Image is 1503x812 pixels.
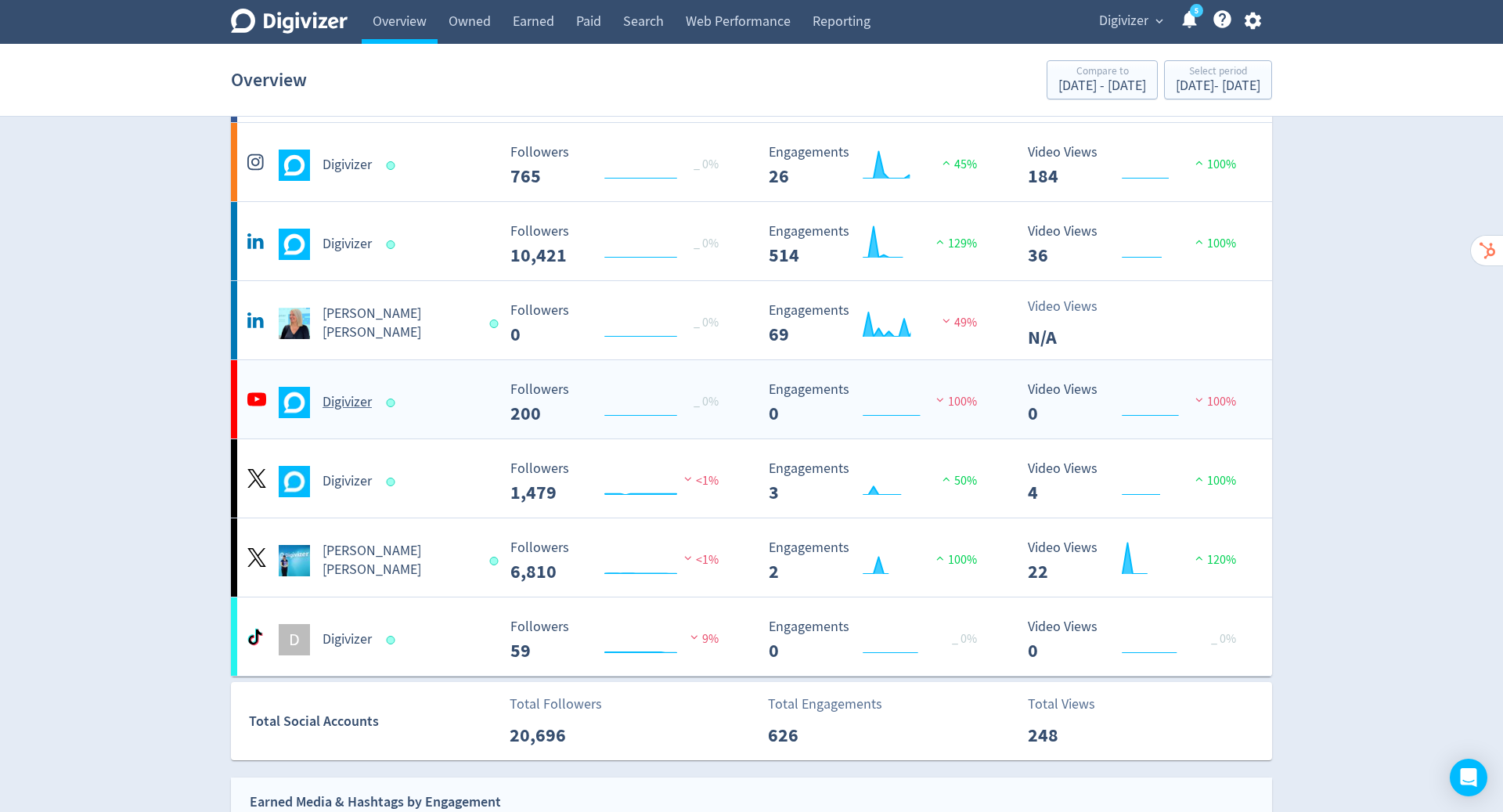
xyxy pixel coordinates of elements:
[761,382,996,424] svg: Engagements 0
[1028,694,1118,715] p: Total Views
[503,303,737,345] svg: Followers ---
[1020,224,1255,265] svg: Video Views 36
[932,236,948,247] img: positive-performance.svg
[279,466,310,497] img: Digivizer undefined
[939,315,954,327] img: negative-performance.svg
[932,552,977,568] span: 100%
[1020,540,1255,582] svg: Video Views 22
[1191,394,1236,410] span: 100%
[387,240,400,249] span: Data last synced: 29 Aug 2025, 1:02am (AEST)
[231,202,1272,280] a: Digivizer undefinedDigivizer Followers --- Followers 10,421 _ 0% Engagements 514 Engagements 514 ...
[503,619,737,661] svg: Followers ---
[489,557,503,565] span: Data last synced: 28 Aug 2025, 9:02pm (AEST)
[387,399,400,407] span: Data last synced: 28 Aug 2025, 10:01pm (AEST)
[1191,473,1207,485] img: positive-performance.svg
[279,624,310,655] div: D
[1191,157,1236,172] span: 100%
[279,308,310,339] img: Emma Lo Russo undefined
[680,552,719,568] span: <1%
[768,721,858,749] p: 626
[939,315,977,330] span: 49%
[761,540,996,582] svg: Engagements 2
[1191,394,1207,406] img: negative-performance.svg
[1191,552,1207,564] img: positive-performance.svg
[503,224,737,265] svg: Followers ---
[932,394,948,406] img: negative-performance.svg
[1164,60,1272,99] button: Select period[DATE]- [DATE]
[761,145,996,186] svg: Engagements 26
[1176,79,1260,93] div: [DATE] - [DATE]
[503,540,737,582] svg: Followers ---
[1047,60,1158,99] button: Compare to[DATE] - [DATE]
[1028,721,1118,749] p: 248
[387,478,400,486] span: Data last synced: 29 Aug 2025, 6:02am (AEST)
[1450,759,1487,796] div: Open Intercom Messenger
[952,631,977,647] span: _ 0%
[1195,5,1198,16] text: 5
[1020,619,1255,661] svg: Video Views 0
[1191,552,1236,568] span: 120%
[932,394,977,410] span: 100%
[761,461,996,503] svg: Engagements 3
[489,319,503,328] span: Data last synced: 29 Aug 2025, 1:02am (AEST)
[231,281,1272,359] a: Emma Lo Russo undefined[PERSON_NAME] [PERSON_NAME] Followers --- _ 0% Followers 0 Engagements 69 ...
[503,461,737,503] svg: Followers ---
[1176,66,1260,79] div: Select period
[939,473,977,489] span: 50%
[231,360,1272,438] a: Digivizer undefinedDigivizer Followers --- _ 0% Followers 200 Engagements 0 Engagements 0 100% Vi...
[323,393,372,412] h5: Digivizer
[249,710,499,733] div: Total Social Accounts
[680,552,696,564] img: negative-performance.svg
[279,387,310,418] img: Digivizer undefined
[510,721,600,749] p: 20,696
[687,631,702,643] img: negative-performance.svg
[503,382,737,424] svg: Followers ---
[323,630,372,649] h5: Digivizer
[323,542,475,579] h5: [PERSON_NAME] [PERSON_NAME]
[231,518,1272,597] a: Emma Lo Russo undefined[PERSON_NAME] [PERSON_NAME] Followers --- Followers 6,810 <1% Engagements ...
[1020,145,1255,186] svg: Video Views 184
[387,161,400,170] span: Data last synced: 29 Aug 2025, 4:02am (AEST)
[1020,382,1255,424] svg: Video Views 0
[323,156,372,175] h5: Digivizer
[939,157,977,172] span: 45%
[1058,66,1146,79] div: Compare to
[1191,236,1236,251] span: 100%
[694,236,719,251] span: _ 0%
[1191,236,1207,247] img: positive-performance.svg
[939,473,954,485] img: positive-performance.svg
[932,552,948,564] img: positive-performance.svg
[939,157,954,168] img: positive-performance.svg
[768,694,882,715] p: Total Engagements
[279,229,310,260] img: Digivizer undefined
[1099,9,1148,34] span: Digivizer
[279,545,310,576] img: Emma Lo Russo undefined
[761,619,996,661] svg: Engagements 0
[503,145,737,186] svg: Followers ---
[387,636,400,644] span: Data last synced: 29 Aug 2025, 3:02am (AEST)
[231,55,307,105] h1: Overview
[1028,296,1118,317] p: Video Views
[231,123,1272,201] a: Digivizer undefinedDigivizer Followers --- Followers 765 _ 0% Engagements 26 Engagements 26 45% V...
[231,597,1272,676] a: DDigivizer Followers --- Followers 59 9% Engagements 0 Engagements 0 _ 0% Video Views 0 Video Vie...
[323,305,475,342] h5: [PERSON_NAME] [PERSON_NAME]
[1152,14,1166,28] span: expand_more
[1191,157,1207,168] img: positive-performance.svg
[694,394,719,410] span: _ 0%
[694,315,719,330] span: _ 0%
[1028,323,1118,352] p: N/A
[1190,4,1203,17] a: 5
[932,236,977,251] span: 129%
[680,473,719,489] span: <1%
[1094,9,1167,34] button: Digivizer
[761,224,996,265] svg: Engagements 514
[510,694,602,715] p: Total Followers
[231,439,1272,518] a: Digivizer undefinedDigivizer Followers --- Followers 1,479 <1% Engagements 3 Engagements 3 50% Vi...
[1020,461,1255,503] svg: Video Views 4
[323,235,372,254] h5: Digivizer
[694,157,719,172] span: _ 0%
[279,150,310,181] img: Digivizer undefined
[761,303,996,345] svg: Engagements 69
[1058,79,1146,93] div: [DATE] - [DATE]
[1211,631,1236,647] span: _ 0%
